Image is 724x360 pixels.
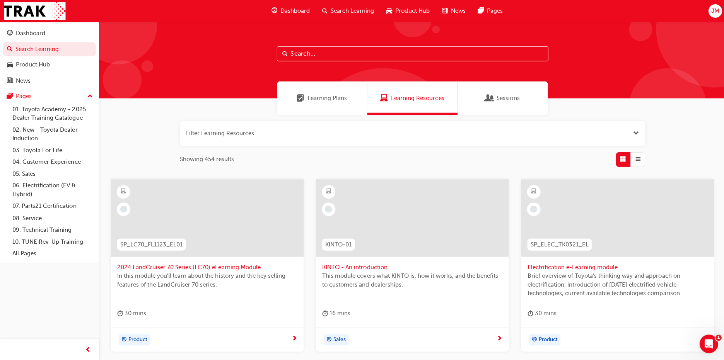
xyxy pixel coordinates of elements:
[324,205,331,212] span: learningRecordVerb_NONE-icon
[3,26,96,41] a: Dashboard
[450,7,464,15] span: News
[3,89,96,103] button: Pages
[379,3,435,19] a: car-iconProduct Hub
[280,7,309,15] span: Dashboard
[618,155,624,163] span: Grid
[7,46,12,53] span: search-icon
[315,179,507,351] a: KINTO-01KINTO - An introductionThis module covers what KINTO is, how it works, and the benefits t...
[321,308,350,318] div: 16 mins
[9,103,96,124] a: 01. Toyota Academy - 2025 Dealer Training Catalogue
[529,205,536,212] span: learningRecordVerb_NONE-icon
[121,334,126,344] span: target-icon
[276,81,366,115] a: Learning PlansLearning Plans
[456,81,546,115] a: SessionsSessions
[9,212,96,224] a: 08. Service
[390,93,443,102] span: Learning Resources
[16,29,45,38] div: Dashboard
[526,308,555,318] div: 30 mins
[117,308,123,318] span: duration-icon
[120,205,127,212] span: learningRecordVerb_NONE-icon
[486,7,502,15] span: Pages
[315,3,379,19] a: search-iconSearch Learning
[3,42,96,56] a: Search Learning
[330,7,373,15] span: Search Learning
[282,49,287,58] span: Search
[633,155,639,163] span: List
[714,334,720,340] span: 1
[485,93,492,102] span: Sessions
[3,25,96,89] button: DashboardSearch LearningProduct HubNews
[632,129,637,138] button: Open the filter
[321,271,501,288] span: This module covers what KINTO is, how it works, and the benefits to customers and dealerships.
[326,334,331,344] span: target-icon
[324,239,351,248] span: KINTO-01
[529,186,535,196] span: learningResourceType_ELEARNING-icon
[9,247,96,259] a: All Pages
[526,308,532,318] span: duration-icon
[7,61,13,68] span: car-icon
[537,335,556,343] span: Product
[321,308,327,318] span: duration-icon
[366,81,456,115] a: Learning ResourcesLearning Resources
[9,168,96,180] a: 05. Sales
[117,262,297,271] span: 2024 LandCruiser 70 Series (LC70) eLearning Module
[9,223,96,235] a: 09. Technical Training
[698,334,716,352] iframe: Intercom live chat
[7,77,13,84] span: news-icon
[333,335,345,343] span: Sales
[520,179,712,351] a: SP_ELEC_TK0321_ELElectrification e-Learning moduleBrief overview of Toyota’s thinking way and app...
[529,239,587,248] span: SP_ELEC_TK0321_EL
[179,155,234,163] span: Showing 454 results
[7,30,13,37] span: guage-icon
[9,200,96,212] a: 07. Parts21 Certification
[441,6,447,16] span: news-icon
[111,179,303,351] a: SP_LC70_FL1123_EL012024 LandCruiser 70 Series (LC70) eLearning ModuleIn this module you'll learn ...
[495,335,501,342] span: next-icon
[120,239,182,248] span: SP_LC70_FL1123_EL01
[117,271,297,288] span: In this module you'll learn about the history and the key selling features of the LandCruiser 70 ...
[709,7,717,15] span: JM
[526,262,706,271] span: Electrification e-Learning module
[9,124,96,144] a: 02. New - Toyota Dealer Induction
[321,6,327,16] span: search-icon
[121,186,126,196] span: learningResourceType_ELEARNING-icon
[128,335,147,343] span: Product
[271,6,277,16] span: guage-icon
[707,4,720,18] button: JM
[307,93,346,102] span: Learning Plans
[9,156,96,168] a: 04. Customer Experience
[394,7,429,15] span: Product Hub
[85,345,91,354] span: prev-icon
[9,144,96,156] a: 03. Toyota For Life
[530,334,536,344] span: target-icon
[16,60,50,69] div: Product Hub
[265,3,315,19] a: guage-iconDashboard
[435,3,471,19] a: news-iconNews
[16,92,32,100] div: Pages
[296,93,304,102] span: Learning Plans
[477,6,483,16] span: pages-icon
[7,93,13,100] span: pages-icon
[276,46,547,61] input: Search...
[526,271,706,297] span: Brief overview of Toyota’s thinking way and approach on electrification, introduction of [DATE] e...
[117,308,146,318] div: 30 mins
[3,58,96,72] a: Product Hub
[9,235,96,247] a: 10. TUNE Rev-Up Training
[3,73,96,88] a: News
[87,91,92,101] span: up-icon
[291,335,297,342] span: next-icon
[4,2,65,20] img: Trak
[471,3,508,19] a: pages-iconPages
[495,93,518,102] span: Sessions
[321,262,501,271] span: KINTO - An introduction
[9,179,96,200] a: 06. Electrification (EV & Hybrid)
[379,93,387,102] span: Learning Resources
[16,76,31,85] div: News
[325,186,330,196] span: learningResourceType_ELEARNING-icon
[386,6,391,16] span: car-icon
